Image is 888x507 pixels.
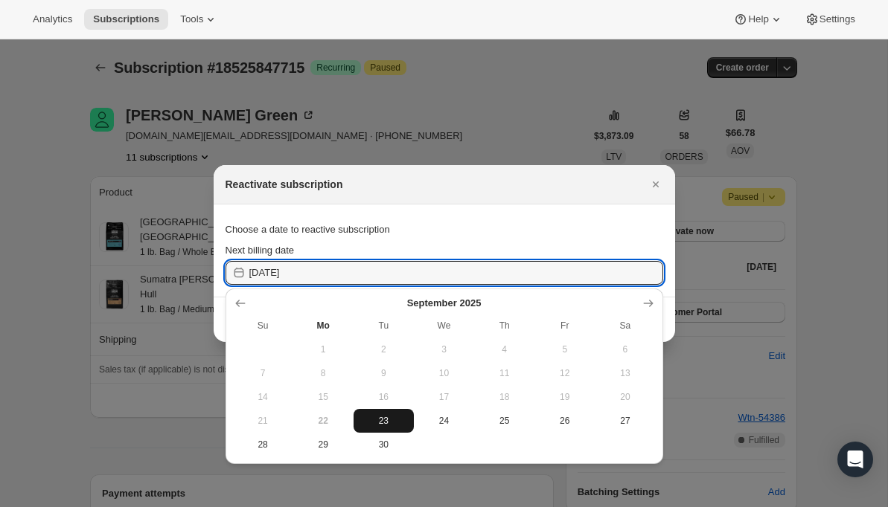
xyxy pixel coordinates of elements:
[354,338,414,361] button: Tuesday September 2 2025
[595,314,655,338] th: Saturday
[354,409,414,433] button: Tuesday September 23 2025
[534,314,595,338] th: Friday
[239,439,287,451] span: 28
[474,385,534,409] button: Thursday September 18 2025
[474,338,534,361] button: Thursday September 4 2025
[299,320,348,332] span: Mo
[354,361,414,385] button: Tuesday September 9 2025
[360,391,408,403] span: 16
[354,433,414,456] button: Tuesday September 30 2025
[360,320,408,332] span: Tu
[638,293,659,314] button: Show next month, October 2025
[233,385,293,409] button: Sunday September 14 2025
[414,409,474,433] button: Wednesday September 24 2025
[226,245,295,256] span: Next billing date
[414,314,474,338] th: Wednesday
[239,367,287,379] span: 7
[299,367,348,379] span: 8
[534,361,595,385] button: Friday September 12 2025
[474,314,534,338] th: Thursday
[420,320,468,332] span: We
[360,343,408,355] span: 2
[180,13,203,25] span: Tools
[601,391,649,403] span: 20
[233,409,293,433] button: Sunday September 21 2025
[93,13,159,25] span: Subscriptions
[540,367,589,379] span: 12
[595,409,655,433] button: Saturday September 27 2025
[534,338,595,361] button: Friday September 5 2025
[293,385,354,409] button: Monday September 15 2025
[293,361,354,385] button: Monday September 8 2025
[239,320,287,332] span: Su
[360,439,408,451] span: 30
[420,391,468,403] span: 17
[33,13,72,25] span: Analytics
[233,314,293,338] th: Sunday
[480,343,528,355] span: 4
[230,293,251,314] button: Show previous month, August 2025
[414,361,474,385] button: Wednesday September 10 2025
[540,343,589,355] span: 5
[420,367,468,379] span: 10
[299,391,348,403] span: 15
[480,415,528,427] span: 25
[293,338,354,361] button: Monday September 1 2025
[480,367,528,379] span: 11
[360,415,408,427] span: 23
[601,415,649,427] span: 27
[540,320,589,332] span: Fr
[226,216,663,243] div: Choose a date to reactive subscription
[540,391,589,403] span: 19
[820,13,855,25] span: Settings
[534,409,595,433] button: Friday September 26 2025
[354,314,414,338] th: Tuesday
[474,409,534,433] button: Thursday September 25 2025
[414,385,474,409] button: Wednesday September 17 2025
[414,338,474,361] button: Wednesday September 3 2025
[595,385,655,409] button: Saturday September 20 2025
[239,415,287,427] span: 21
[796,9,864,30] button: Settings
[420,343,468,355] span: 3
[24,9,81,30] button: Analytics
[299,439,348,451] span: 29
[354,385,414,409] button: Tuesday September 16 2025
[540,415,589,427] span: 26
[239,391,287,403] span: 14
[293,409,354,433] button: Today Monday September 22 2025
[601,320,649,332] span: Sa
[171,9,227,30] button: Tools
[474,361,534,385] button: Thursday September 11 2025
[595,338,655,361] button: Saturday September 6 2025
[480,320,528,332] span: Th
[293,314,354,338] th: Monday
[837,442,873,477] div: Open Intercom Messenger
[84,9,168,30] button: Subscriptions
[724,9,792,30] button: Help
[299,343,348,355] span: 1
[534,385,595,409] button: Friday September 19 2025
[480,391,528,403] span: 18
[420,415,468,427] span: 24
[299,415,348,427] span: 22
[233,361,293,385] button: Sunday September 7 2025
[645,174,666,195] button: Close
[601,343,649,355] span: 6
[226,177,343,192] h2: Reactivate subscription
[233,433,293,456] button: Sunday September 28 2025
[360,367,408,379] span: 9
[601,367,649,379] span: 13
[748,13,768,25] span: Help
[595,361,655,385] button: Saturday September 13 2025
[293,433,354,456] button: Monday September 29 2025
